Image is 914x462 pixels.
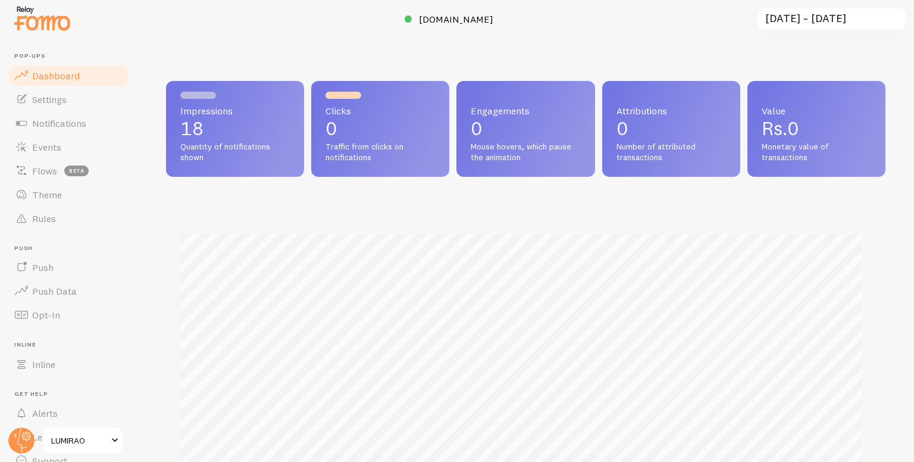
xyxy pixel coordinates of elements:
[180,106,290,115] span: Impressions
[32,309,60,321] span: Opt-In
[32,285,77,297] span: Push Data
[471,119,580,138] p: 0
[43,426,123,455] a: LUMIRAO
[7,279,130,303] a: Push Data
[471,142,580,163] span: Mouse hovers, which pause the animation
[14,245,130,252] span: Push
[7,135,130,159] a: Events
[7,207,130,230] a: Rules
[7,303,130,327] a: Opt-In
[64,166,89,176] span: beta
[7,352,130,376] a: Inline
[762,106,871,115] span: Value
[51,433,108,448] span: LUMIRAO
[32,93,67,105] span: Settings
[7,88,130,111] a: Settings
[32,141,61,153] span: Events
[7,183,130,207] a: Theme
[7,159,130,183] a: Flows beta
[762,142,871,163] span: Monetary value of transactions
[325,142,435,163] span: Traffic from clicks on notifications
[616,119,726,138] p: 0
[32,70,80,82] span: Dashboard
[32,407,58,419] span: Alerts
[325,119,435,138] p: 0
[14,391,130,398] span: Get Help
[7,255,130,279] a: Push
[325,106,435,115] span: Clicks
[32,117,86,129] span: Notifications
[616,142,726,163] span: Number of attributed transactions
[7,64,130,88] a: Dashboard
[616,106,726,115] span: Attributions
[762,117,799,140] span: Rs.0
[32,213,56,224] span: Rules
[32,189,62,201] span: Theme
[32,165,57,177] span: Flows
[7,111,130,135] a: Notifications
[14,52,130,60] span: Pop-ups
[180,142,290,163] span: Quantity of notifications shown
[14,341,130,349] span: Inline
[7,425,130,449] a: Learn
[180,119,290,138] p: 18
[471,106,580,115] span: Engagements
[32,358,55,370] span: Inline
[12,3,72,33] img: fomo-relay-logo-orange.svg
[32,261,54,273] span: Push
[7,401,130,425] a: Alerts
